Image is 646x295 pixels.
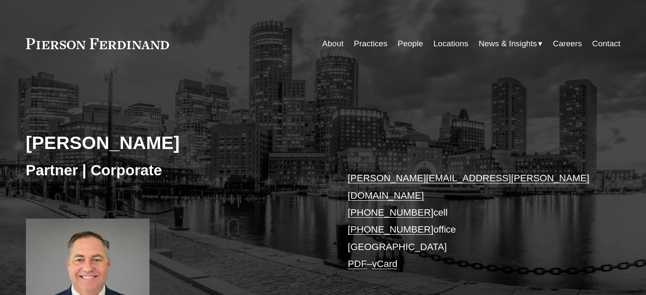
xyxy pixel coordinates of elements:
[348,173,590,200] a: [PERSON_NAME][EMAIL_ADDRESS][PERSON_NAME][DOMAIN_NAME]
[479,37,537,51] span: News & Insights
[348,207,434,218] a: [PHONE_NUMBER]
[479,36,543,52] a: folder dropdown
[433,36,468,52] a: Locations
[348,224,434,235] a: [PHONE_NUMBER]
[354,36,387,52] a: Practices
[348,170,595,273] p: cell office [GEOGRAPHIC_DATA] –
[398,36,423,52] a: People
[553,36,582,52] a: Careers
[26,161,323,180] h3: Partner | Corporate
[372,258,398,269] a: vCard
[26,132,323,154] h2: [PERSON_NAME]
[322,36,344,52] a: About
[348,258,367,269] a: PDF
[592,36,620,52] a: Contact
